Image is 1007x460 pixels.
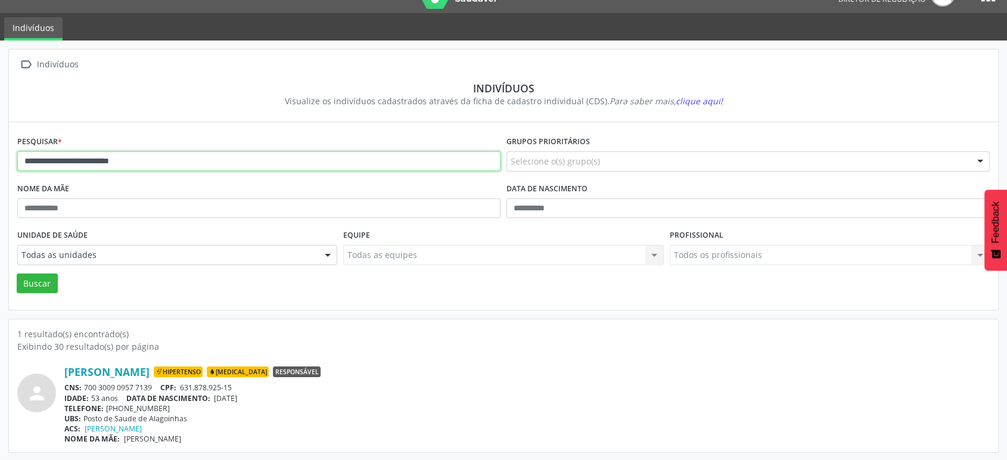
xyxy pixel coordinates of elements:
a:  Indivíduos [17,56,80,73]
span: DATA DE NASCIMENTO: [126,393,210,403]
a: Indivíduos [4,17,63,41]
label: Pesquisar [17,133,62,151]
span: Selecione o(s) grupo(s) [511,155,600,167]
label: Data de nascimento [506,180,588,198]
label: Unidade de saúde [17,226,88,245]
span: clique aqui! [676,95,723,107]
span: CPF: [160,383,176,393]
div: [PHONE_NUMBER] [64,403,990,414]
div: 53 anos [64,393,990,403]
span: IDADE: [64,393,89,403]
span: [PERSON_NAME] [124,434,181,444]
span: NOME DA MÃE: [64,434,120,444]
div: Exibindo 30 resultado(s) por página [17,340,990,353]
div: Indivíduos [35,56,80,73]
span: TELEFONE: [64,403,104,414]
span: [MEDICAL_DATA] [207,366,269,377]
label: Profissional [670,226,723,245]
label: Grupos prioritários [506,133,590,151]
a: [PERSON_NAME] [64,365,150,378]
button: Feedback - Mostrar pesquisa [984,189,1007,271]
span: 631.878.925-15 [180,383,232,393]
i: person [26,383,48,404]
div: 700 3009 0957 7139 [64,383,990,393]
span: Todas as unidades [21,249,313,261]
div: Indivíduos [26,82,981,95]
label: Equipe [343,226,370,245]
div: 1 resultado(s) encontrado(s) [17,328,990,340]
div: Posto de Saude de Alagoinhas [64,414,990,424]
span: UBS: [64,414,81,424]
button: Buscar [17,273,58,294]
i: Para saber mais, [610,95,723,107]
div: Visualize os indivíduos cadastrados através da ficha de cadastro individual (CDS). [26,95,981,107]
i:  [17,56,35,73]
a: [PERSON_NAME] [85,424,142,434]
span: Responsável [273,366,321,377]
label: Nome da mãe [17,180,69,198]
span: Hipertenso [154,366,203,377]
span: Feedback [990,201,1001,243]
span: ACS: [64,424,80,434]
span: [DATE] [214,393,237,403]
span: CNS: [64,383,82,393]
